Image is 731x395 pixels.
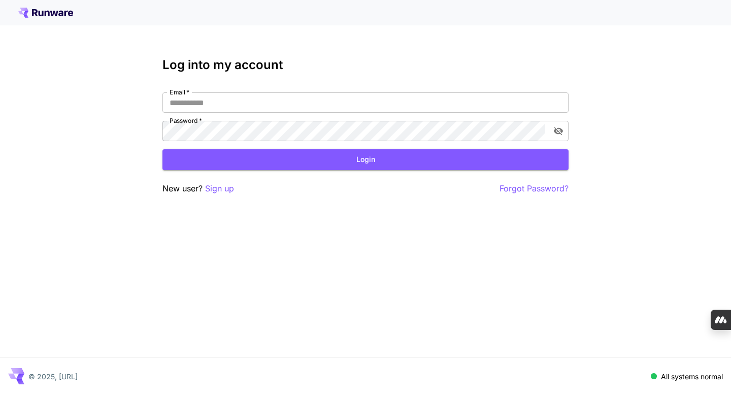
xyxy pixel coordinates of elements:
button: Forgot Password? [500,182,569,195]
button: toggle password visibility [549,122,568,140]
p: All systems normal [661,371,723,382]
label: Email [170,88,189,96]
label: Password [170,116,202,125]
p: © 2025, [URL] [28,371,78,382]
p: New user? [162,182,234,195]
button: Login [162,149,569,170]
button: Sign up [205,182,234,195]
h3: Log into my account [162,58,569,72]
